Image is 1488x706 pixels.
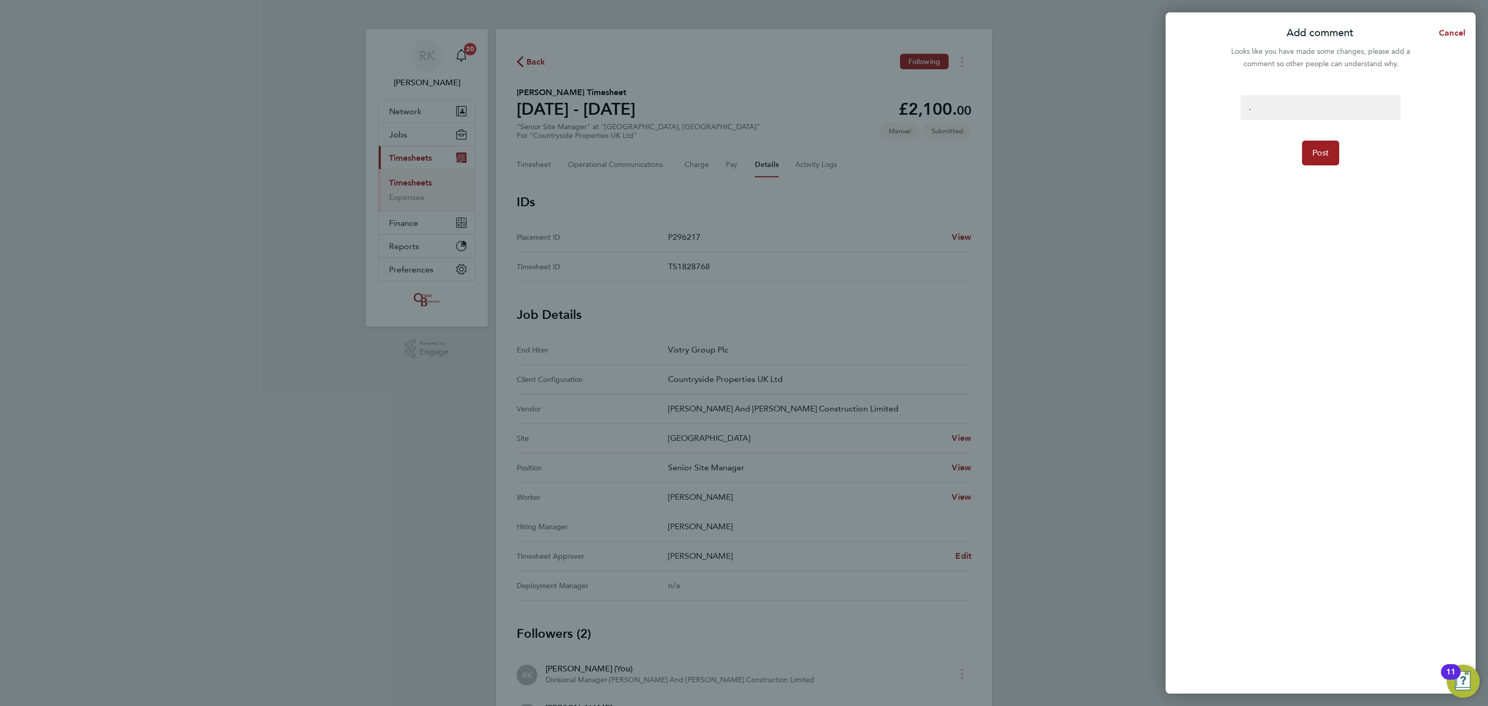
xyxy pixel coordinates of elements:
[1422,23,1476,43] button: Cancel
[1226,45,1416,70] div: Looks like you have made some changes, please add a comment so other people can understand why.
[1447,665,1480,698] button: Open Resource Center, 11 new notifications
[1241,95,1400,120] div: .
[1446,672,1455,685] div: 11
[1302,141,1340,165] button: Post
[1287,26,1353,40] p: Add comment
[1312,148,1329,158] span: Post
[1436,28,1465,38] span: Cancel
